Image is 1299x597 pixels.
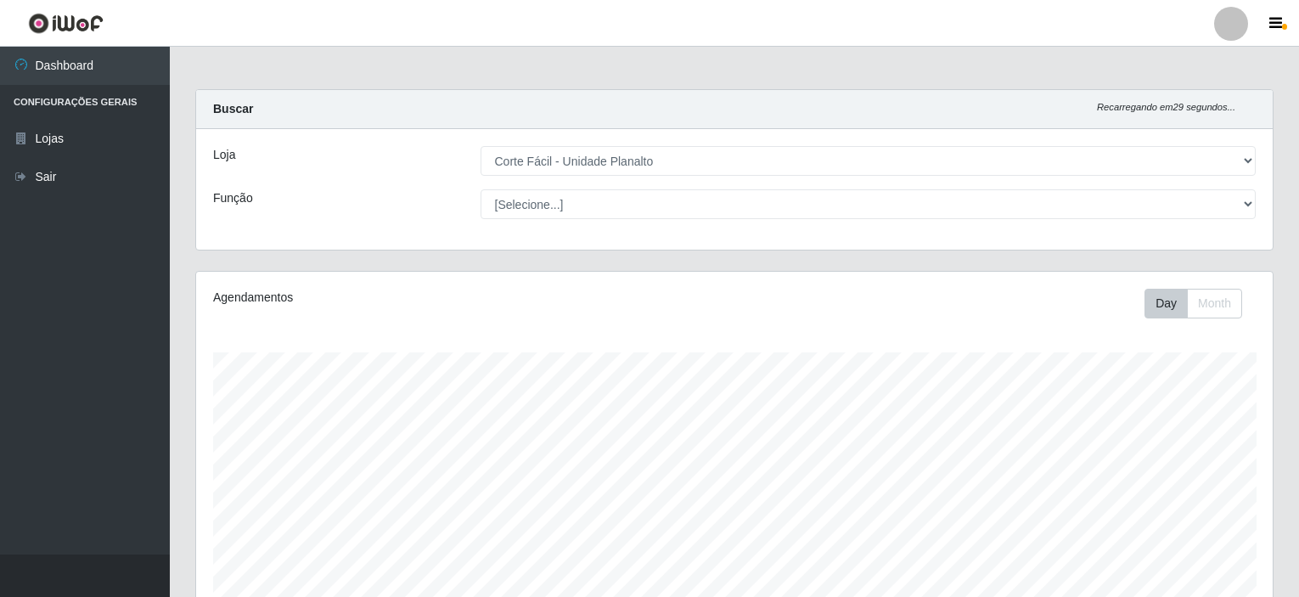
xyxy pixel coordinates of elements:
label: Loja [213,146,235,164]
button: Month [1187,289,1242,318]
label: Função [213,189,253,207]
div: First group [1144,289,1242,318]
i: Recarregando em 29 segundos... [1097,102,1235,112]
button: Day [1144,289,1188,318]
strong: Buscar [213,102,253,115]
div: Toolbar with button groups [1144,289,1256,318]
img: CoreUI Logo [28,13,104,34]
div: Agendamentos [213,289,633,307]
